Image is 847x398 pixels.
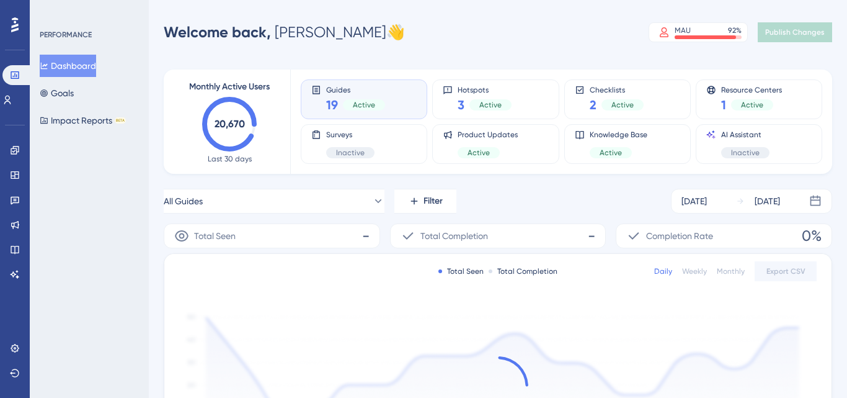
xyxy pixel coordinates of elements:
button: Impact ReportsBETA [40,109,126,132]
div: Monthly [717,266,745,276]
span: Active [600,148,622,158]
button: Publish Changes [758,22,832,42]
span: Active [468,148,490,158]
span: 0% [802,226,822,246]
button: Goals [40,82,74,104]
span: Knowledge Base [590,130,647,140]
text: 20,670 [215,118,245,130]
span: Guides [326,85,385,94]
span: 3 [458,96,464,114]
span: Resource Centers [721,85,782,94]
span: 1 [721,96,726,114]
div: Weekly [682,266,707,276]
button: All Guides [164,189,384,214]
span: Active [741,100,763,110]
span: Active [479,100,502,110]
span: Monthly Active Users [189,79,270,94]
span: 2 [590,96,596,114]
div: MAU [675,25,691,35]
span: Active [353,100,375,110]
div: Total Seen [438,266,484,276]
span: - [588,226,595,246]
span: Publish Changes [765,27,825,37]
span: Surveys [326,130,375,140]
div: Total Completion [489,266,557,276]
span: Welcome back, [164,23,271,41]
span: Export CSV [766,266,805,276]
button: Dashboard [40,55,96,77]
span: AI Assistant [721,130,769,140]
span: Total Completion [420,228,488,243]
div: [DATE] [755,194,780,209]
span: Inactive [336,148,365,158]
div: [PERSON_NAME] 👋 [164,22,405,42]
span: Checklists [590,85,644,94]
button: Export CSV [755,261,817,281]
button: Filter [394,189,456,214]
span: Hotspots [458,85,512,94]
span: Filter [423,194,443,209]
span: Inactive [731,148,760,158]
span: Total Seen [194,228,236,243]
div: 92 % [728,25,742,35]
span: Last 30 days [208,154,252,164]
span: Active [611,100,634,110]
span: - [362,226,370,246]
div: PERFORMANCE [40,30,92,40]
span: 19 [326,96,338,114]
span: All Guides [164,194,203,209]
span: Product Updates [458,130,518,140]
div: Daily [654,266,672,276]
div: [DATE] [681,194,707,209]
span: Completion Rate [646,228,713,243]
div: BETA [115,117,126,124]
